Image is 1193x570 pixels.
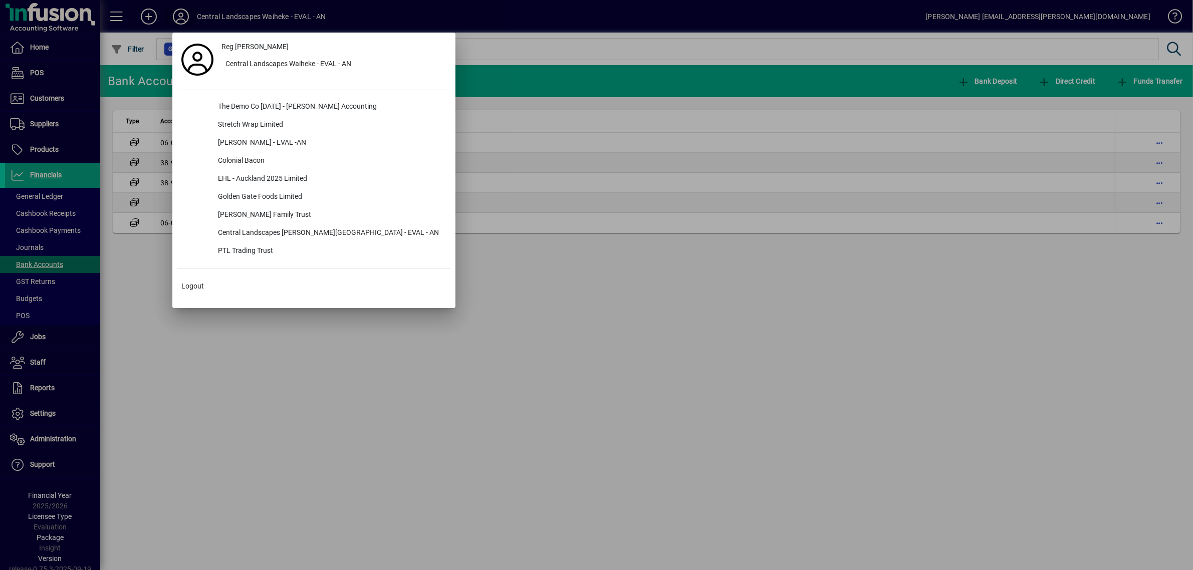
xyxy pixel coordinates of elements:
div: Colonial Bacon [210,152,450,170]
div: Central Landscapes [PERSON_NAME][GEOGRAPHIC_DATA] - EVAL - AN [210,224,450,242]
div: PTL Trading Trust [210,242,450,260]
div: The Demo Co [DATE] - [PERSON_NAME] Accounting [210,98,450,116]
button: [PERSON_NAME] - EVAL -AN [177,134,450,152]
button: Golden Gate Foods Limited [177,188,450,206]
button: Colonial Bacon [177,152,450,170]
button: Stretch Wrap Limited [177,116,450,134]
div: [PERSON_NAME] - EVAL -AN [210,134,450,152]
a: Profile [177,51,217,69]
div: [PERSON_NAME] Family Trust [210,206,450,224]
button: EHL - Auckland 2025 Limited [177,170,450,188]
div: Stretch Wrap Limited [210,116,450,134]
div: Golden Gate Foods Limited [210,188,450,206]
a: Reg [PERSON_NAME] [217,38,450,56]
div: EHL - Auckland 2025 Limited [210,170,450,188]
button: Central Landscapes [PERSON_NAME][GEOGRAPHIC_DATA] - EVAL - AN [177,224,450,242]
button: Logout [177,277,450,295]
button: Central Landscapes Waiheke - EVAL - AN [217,56,450,74]
button: PTL Trading Trust [177,242,450,260]
span: Reg [PERSON_NAME] [221,42,289,52]
span: Logout [181,281,204,292]
button: [PERSON_NAME] Family Trust [177,206,450,224]
button: The Demo Co [DATE] - [PERSON_NAME] Accounting [177,98,450,116]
